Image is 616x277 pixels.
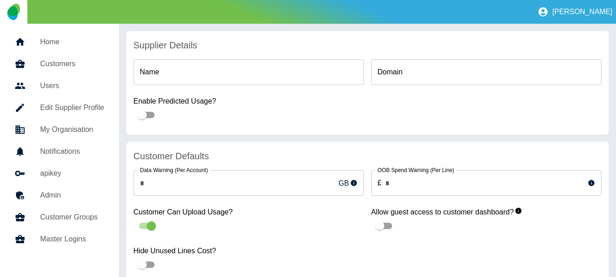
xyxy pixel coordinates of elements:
[40,80,104,91] h5: Users
[134,96,601,106] label: Enable Predicted Usage?
[7,31,112,53] a: Home
[134,246,601,256] label: Hide Unused Lines Cost?
[7,206,112,228] a: Customer Groups
[40,146,104,157] h5: Notifications
[7,228,112,250] a: Master Logins
[7,97,112,119] a: Edit Supplier Profile
[140,166,208,174] label: Data Warning (Per Account)
[134,207,364,217] label: Customer Can Upload Usage?
[40,102,104,113] h5: Edit Supplier Profile
[40,37,104,47] h5: Home
[378,178,382,188] p: £
[552,8,612,16] p: [PERSON_NAME]
[40,212,104,223] h5: Customer Groups
[515,207,522,214] svg: When enabled, this allows guest users to view your customer dashboards.
[134,38,601,52] h4: Supplier Details
[40,190,104,201] h5: Admin
[40,234,104,245] h5: Master Logins
[40,124,104,135] h5: My Organisation
[7,75,112,97] a: Users
[134,149,601,163] h4: Customer Defaults
[40,58,104,69] h5: Customers
[7,53,112,75] a: Customers
[7,184,112,206] a: Admin
[7,162,112,184] a: apikey
[7,141,112,162] a: Notifications
[7,4,20,20] img: Logo
[534,3,616,21] button: [PERSON_NAME]
[350,179,357,187] svg: This sets the monthly warning limit for your customer’s Mobile Data usage and will be displayed a...
[588,179,595,187] svg: This sets the warning limit for each line’s Out-of-Bundle usage and usage exceeding the limit wil...
[371,207,601,217] label: Allow guest access to customer dashboard?
[378,166,454,174] label: OOB Spend Warning (Per Line)
[7,119,112,141] a: My Organisation
[40,168,104,179] h5: apikey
